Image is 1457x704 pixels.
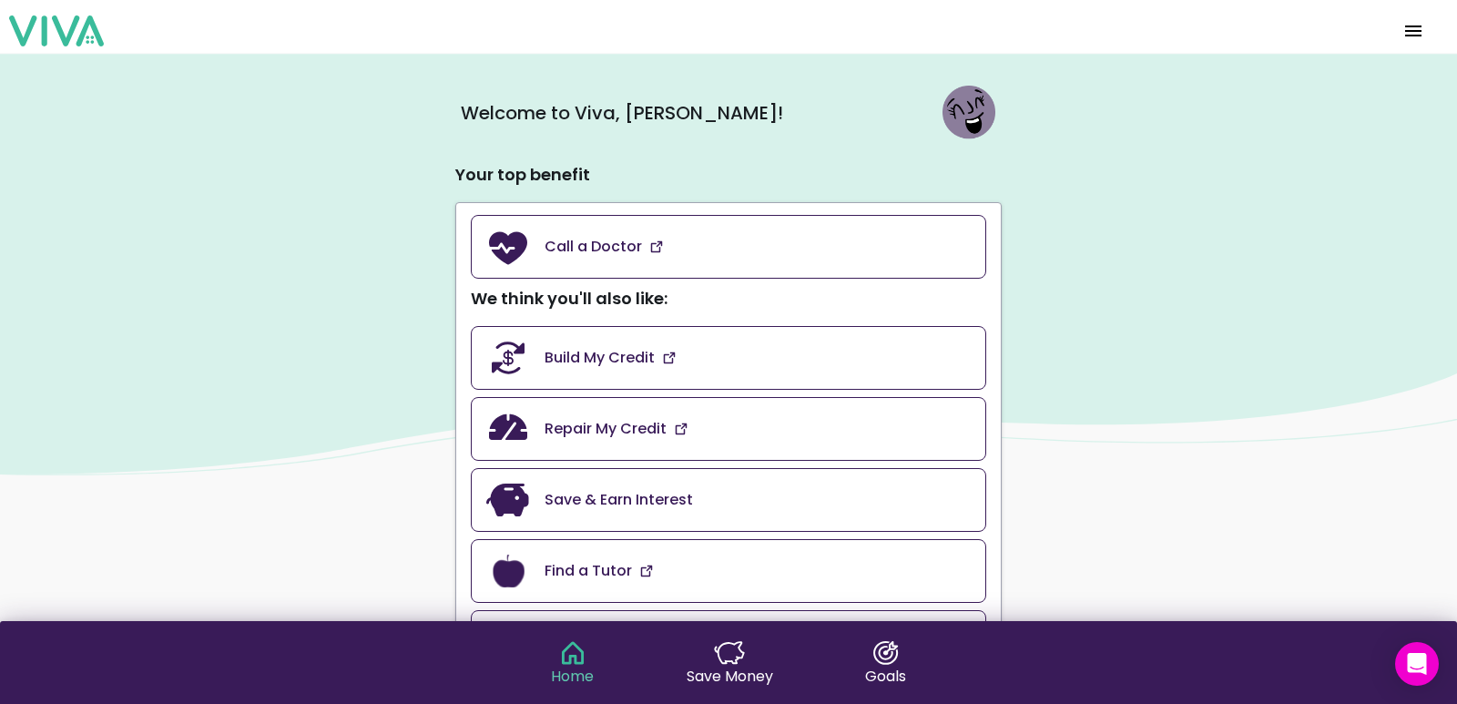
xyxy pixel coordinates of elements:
[557,641,588,665] img: singleWord.home
[545,489,693,511] ion-text: Save & Earn Interest
[471,326,986,390] a: Build My Credit
[649,240,664,254] img: amenity
[687,665,773,688] ion-text: Save Money
[486,478,530,522] img: amenity
[471,610,986,674] a: Buy A Home
[545,560,632,582] ion-text: Find a Tutor
[674,422,688,436] img: amenity
[455,162,1002,188] p: Your top benefit
[471,397,986,461] a: Repair My Credit
[714,641,745,665] img: singleWord.saveMoney
[471,539,986,603] a: Find a Tutor
[687,641,773,687] a: singleWord.saveMoneySave Money
[486,407,530,451] img: amenity
[486,225,530,269] img: amenity
[639,564,654,578] img: amenity
[486,549,530,593] img: amenity
[551,641,594,687] a: singleWord.homeHome
[871,641,902,665] img: singleWord.goals
[545,418,667,440] ion-text: Repair My Credit
[471,468,986,532] a: Save & Earn Interest
[486,620,530,664] img: amenity
[545,236,642,258] ion-text: Call a Doctor
[471,215,986,279] a: Call a Doctor
[662,351,677,365] img: amenity
[471,287,667,310] ion-text: We think you'll also like :
[1395,642,1439,686] div: Open Intercom Messenger
[551,665,594,688] ion-text: Home
[545,347,655,369] ion-text: Build My Credit
[865,641,906,687] a: singleWord.goalsGoals
[461,99,783,127] ion-text: Welcome to Viva , [PERSON_NAME]!
[486,336,530,380] img: amenity
[865,665,906,688] ion-text: Goals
